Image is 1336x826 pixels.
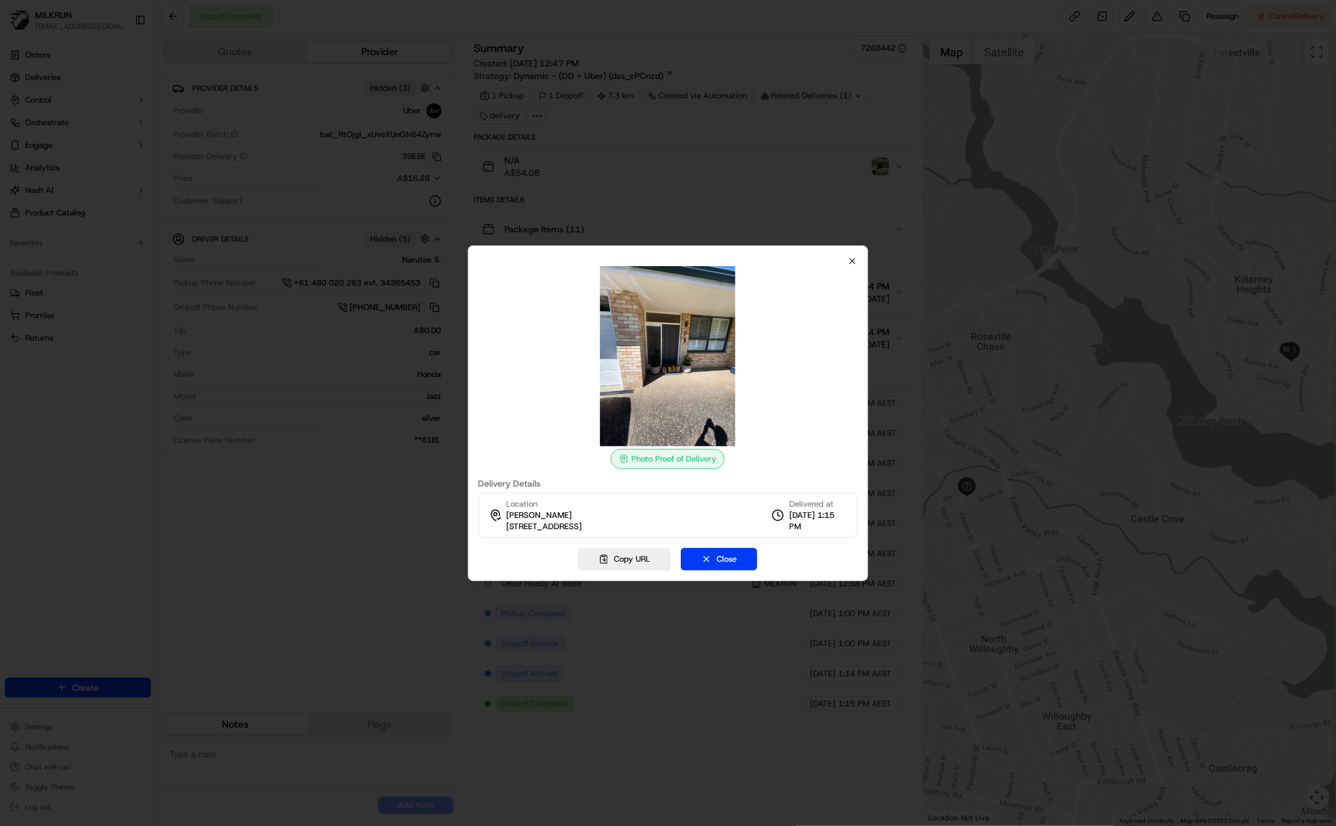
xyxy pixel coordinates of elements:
[101,177,206,199] a: 💻API Documentation
[13,120,35,142] img: 1736555255976-a54dd68f-1ca7-489b-9aae-adbdc363a1c4
[578,548,671,570] button: Copy URL
[681,548,757,570] button: Close
[88,212,152,222] a: Powered byPylon
[43,132,158,142] div: We're available if you need us!
[106,183,116,193] div: 💻
[789,498,847,510] span: Delivered at
[13,50,228,70] p: Welcome 👋
[43,120,205,132] div: Start new chat
[577,266,758,447] img: photo_proof_of_delivery image
[479,479,858,488] label: Delivery Details
[507,510,572,521] span: [PERSON_NAME]
[118,182,201,194] span: API Documentation
[213,123,228,138] button: Start new chat
[507,498,538,510] span: Location
[8,177,101,199] a: 📗Knowledge Base
[611,449,725,469] div: Photo Proof of Delivery
[507,521,583,532] span: [STREET_ADDRESS]
[125,212,152,222] span: Pylon
[789,510,847,532] span: [DATE] 1:15 PM
[13,183,23,193] div: 📗
[33,81,225,94] input: Got a question? Start typing here...
[25,182,96,194] span: Knowledge Base
[13,13,38,38] img: Nash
